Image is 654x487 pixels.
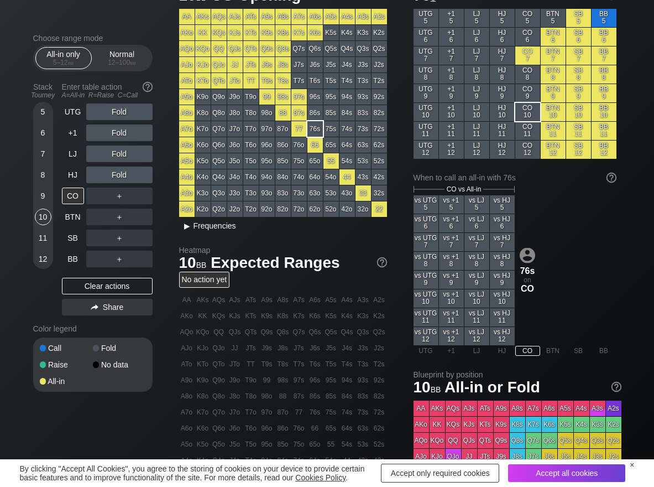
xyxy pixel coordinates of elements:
[541,122,566,140] div: BTN 11
[439,233,464,251] div: vs +1 7
[339,89,355,105] div: 94s
[227,25,243,40] div: KJs
[227,105,243,121] div: J8o
[291,137,307,153] div: 76o
[275,121,291,137] div: 87o
[323,57,339,72] div: J5s
[62,251,84,267] div: BB
[490,9,515,27] div: HJ 5
[490,141,515,159] div: HJ 12
[86,167,153,183] div: Fold
[566,28,591,46] div: SB 6
[323,105,339,121] div: 85s
[307,57,323,72] div: J6s
[86,230,153,246] div: ＋
[211,201,227,217] div: Q2o
[97,48,148,69] div: Normal
[515,65,540,84] div: CO 8
[35,188,51,204] div: 9
[259,25,275,40] div: K9s
[566,84,591,102] div: SB 9
[211,41,227,56] div: QQ
[86,125,153,141] div: Fold
[323,9,339,24] div: A5s
[291,201,307,217] div: 72o
[307,169,323,185] div: 64o
[275,185,291,201] div: 83o
[372,121,387,137] div: 72s
[227,9,243,24] div: AJs
[541,141,566,159] div: BTN 12
[541,46,566,65] div: BTN 7
[243,137,259,153] div: T6o
[211,137,227,153] div: Q6o
[439,65,464,84] div: +1 8
[179,41,195,56] div: AQo
[414,195,438,214] div: vs UTG 5
[243,121,259,137] div: T7o
[227,89,243,105] div: J9o
[259,89,275,105] div: 99
[490,214,515,232] div: vs HJ 6
[259,137,275,153] div: 96o
[355,121,371,137] div: 73s
[414,233,438,251] div: vs UTG 7
[259,185,275,201] div: 93o
[211,105,227,121] div: Q8o
[211,89,227,105] div: Q9o
[464,9,489,27] div: LJ 5
[323,25,339,40] div: K5s
[259,153,275,169] div: 95o
[195,41,211,56] div: KQo
[515,46,540,65] div: CO 7
[439,9,464,27] div: +1 5
[243,57,259,72] div: JTs
[414,84,438,102] div: UTG 9
[566,46,591,65] div: SB 7
[355,185,371,201] div: 33
[464,195,489,214] div: vs LJ 5
[323,185,339,201] div: 53o
[227,121,243,137] div: J7o
[414,9,438,27] div: UTG 5
[275,41,291,56] div: Q8s
[490,233,515,251] div: vs HJ 7
[372,201,387,217] div: 22
[355,25,371,40] div: K3s
[62,78,153,103] div: Enter table action
[62,188,84,204] div: CO
[355,169,371,185] div: 43s
[376,256,388,268] img: help.32db89a4.svg
[372,57,387,72] div: J2s
[464,65,489,84] div: LJ 8
[291,9,307,24] div: A7s
[195,137,211,153] div: K6o
[62,209,84,225] div: BTN
[464,84,489,102] div: LJ 9
[592,28,616,46] div: BB 6
[179,169,195,185] div: A4o
[291,169,307,185] div: 74o
[29,78,57,103] div: Stack
[372,105,387,121] div: 82s
[35,146,51,162] div: 7
[86,188,153,204] div: ＋
[490,84,515,102] div: HJ 9
[339,153,355,169] div: 54s
[227,57,243,72] div: JJ
[62,91,153,99] div: A=All-in R=Raise C=Call
[291,185,307,201] div: 73o
[439,103,464,121] div: +1 10
[179,137,195,153] div: A6o
[93,344,146,352] div: Fold
[355,41,371,56] div: Q3s
[339,185,355,201] div: 43o
[291,73,307,89] div: T7s
[566,141,591,159] div: SB 12
[195,121,211,137] div: K7o
[291,25,307,40] div: K7s
[243,9,259,24] div: ATs
[439,122,464,140] div: +1 11
[211,153,227,169] div: Q5o
[339,169,355,185] div: 44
